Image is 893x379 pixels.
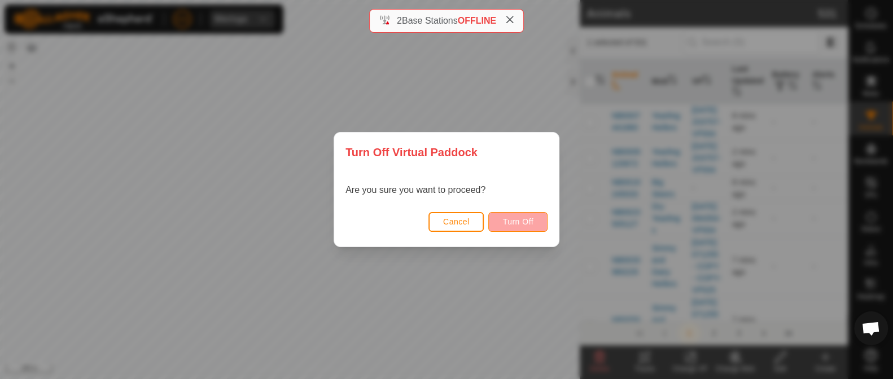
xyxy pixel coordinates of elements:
a: Open chat [854,311,888,345]
p: Are you sure you want to proceed? [345,183,485,197]
span: Turn Off Virtual Paddock [345,144,478,161]
span: OFFLINE [458,16,496,25]
button: Turn Off [488,212,548,232]
span: Base Stations [402,16,458,25]
span: Cancel [443,217,470,226]
button: Cancel [428,212,484,232]
span: 2 [397,16,402,25]
span: Turn Off [502,217,533,226]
